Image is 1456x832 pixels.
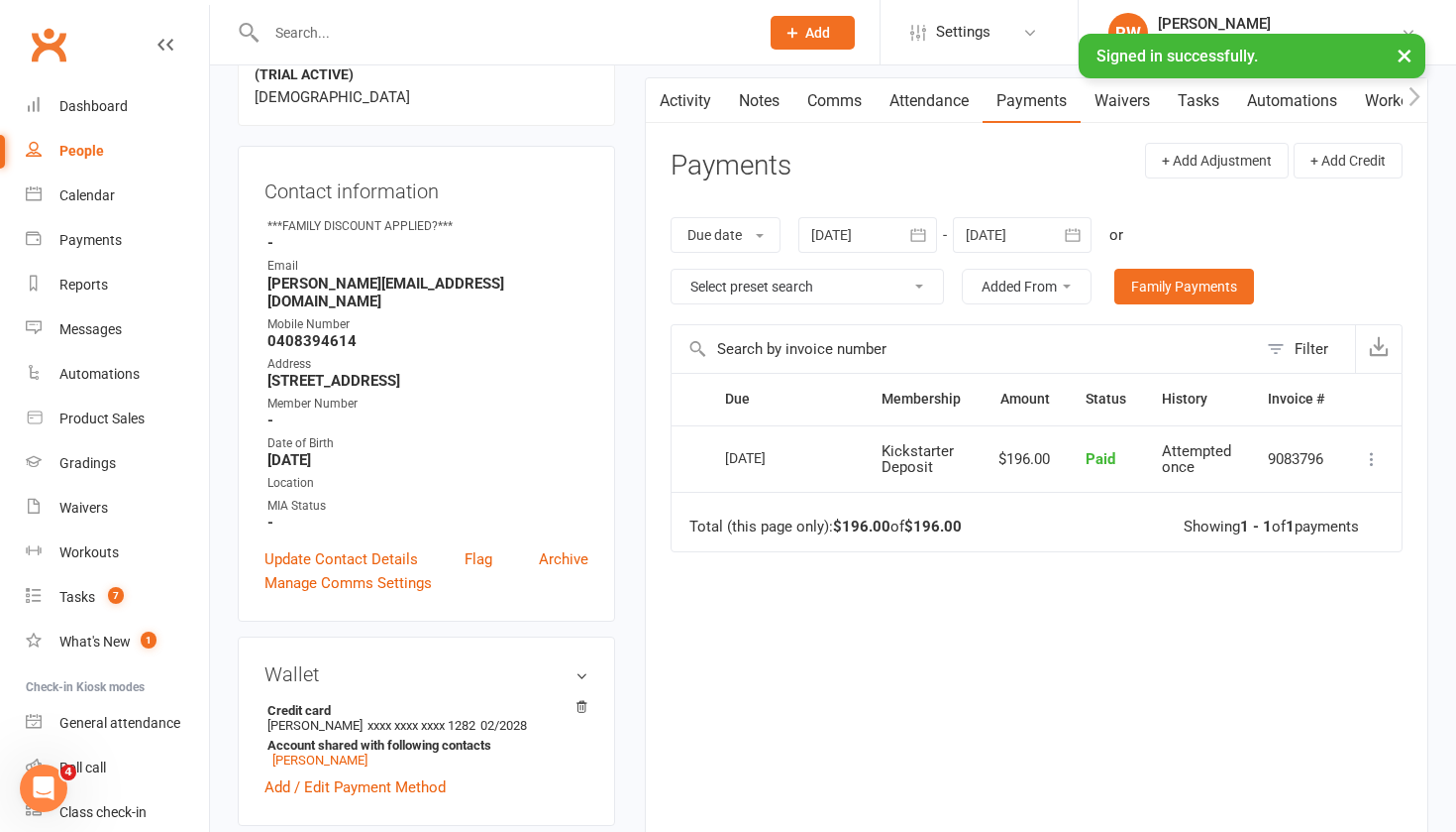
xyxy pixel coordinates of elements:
[1387,34,1422,76] button: ×
[1081,78,1164,124] a: Waivers
[1257,325,1355,373] button: Filter
[267,434,588,453] div: Date of Birth
[267,217,588,236] div: ***FAMILY DISCOUNT APPLIED?***
[59,277,108,293] div: Reports
[882,442,954,477] span: Kickstarter Deposit
[983,78,1081,124] a: Payments
[671,151,791,181] h3: Payments
[1286,518,1295,535] strong: 1
[367,718,475,733] span: xxxx xxxx xxxx 1282
[671,217,780,253] button: Due date
[904,518,962,535] strong: $196.00
[26,397,209,441] a: Product Sales
[646,78,725,124] a: Activity
[59,500,108,516] div: Waivers
[771,16,855,50] button: Add
[264,700,588,771] li: [PERSON_NAME]
[24,20,73,69] a: Clubworx
[59,187,115,203] div: Calendar
[1184,519,1359,535] div: Showing of payments
[725,442,816,473] div: [DATE]
[936,10,990,55] span: Settings
[108,587,124,604] span: 7
[267,372,588,390] strong: [STREET_ADDRESS]
[1295,337,1328,361] div: Filter
[1162,442,1231,477] span: Attempted once
[264,663,588,685] h3: Wallet
[141,632,156,649] span: 1
[981,425,1068,493] td: $196.00
[1158,33,1401,51] div: Urban Muaythai - [GEOGRAPHIC_DATA]
[267,514,588,532] strong: -
[264,775,446,799] a: Add / Edit Payment Method
[1086,450,1115,468] span: Paid
[59,232,122,248] div: Payments
[1145,143,1289,178] button: + Add Adjustment
[26,307,209,352] a: Messages
[962,269,1092,304] button: Added From
[59,804,147,820] div: Class check-in
[267,315,588,334] div: Mobile Number
[26,263,209,307] a: Reports
[59,455,116,471] div: Gradings
[59,544,119,560] div: Workouts
[26,575,209,620] a: Tasks 7
[26,174,209,218] a: Calendar
[1096,47,1258,65] span: Signed in successfully.
[26,746,209,790] a: Roll call
[1144,374,1250,424] th: History
[267,257,588,276] div: Email
[1109,223,1123,247] div: or
[1068,374,1144,424] th: Status
[59,143,104,159] div: People
[864,374,981,424] th: Membership
[1164,78,1233,124] a: Tasks
[26,701,209,746] a: General attendance kiosk mode
[689,519,962,535] div: Total (this page only): of
[981,374,1068,424] th: Amount
[26,441,209,486] a: Gradings
[267,275,588,310] strong: [PERSON_NAME][EMAIL_ADDRESS][DOMAIN_NAME]
[793,78,876,124] a: Comms
[267,738,578,753] strong: Account shared with following contacts
[59,98,128,114] div: Dashboard
[707,374,864,424] th: Due
[480,718,527,733] span: 02/2028
[267,451,588,469] strong: [DATE]
[1250,374,1342,424] th: Invoice #
[267,703,578,718] strong: Credit card
[59,411,145,426] div: Product Sales
[267,497,588,516] div: MIA Status
[272,753,367,768] a: [PERSON_NAME]
[260,19,745,47] input: Search...
[267,355,588,374] div: Address
[20,765,67,812] iframe: Intercom live chat
[833,518,890,535] strong: $196.00
[672,325,1257,373] input: Search by invoice number
[1250,425,1342,493] td: 9083796
[26,84,209,129] a: Dashboard
[264,547,418,571] a: Update Contact Details
[539,547,588,571] a: Archive
[1351,78,1445,124] a: Workouts
[1294,143,1403,178] button: + Add Credit
[26,486,209,531] a: Waivers
[805,25,830,41] span: Add
[26,129,209,174] a: People
[264,173,588,202] h3: Contact information
[59,366,140,382] div: Automations
[267,474,588,493] div: Location
[1158,15,1401,33] div: [PERSON_NAME]
[26,531,209,575] a: Workouts
[267,395,588,414] div: Member Number
[267,332,588,350] strong: 0408394614
[267,234,588,252] strong: -
[59,589,95,605] div: Tasks
[725,78,793,124] a: Notes
[264,571,432,595] a: Manage Comms Settings
[26,218,209,263] a: Payments
[26,352,209,397] a: Automations
[267,412,588,429] strong: -
[1108,13,1148,53] div: RW
[60,765,76,780] span: 4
